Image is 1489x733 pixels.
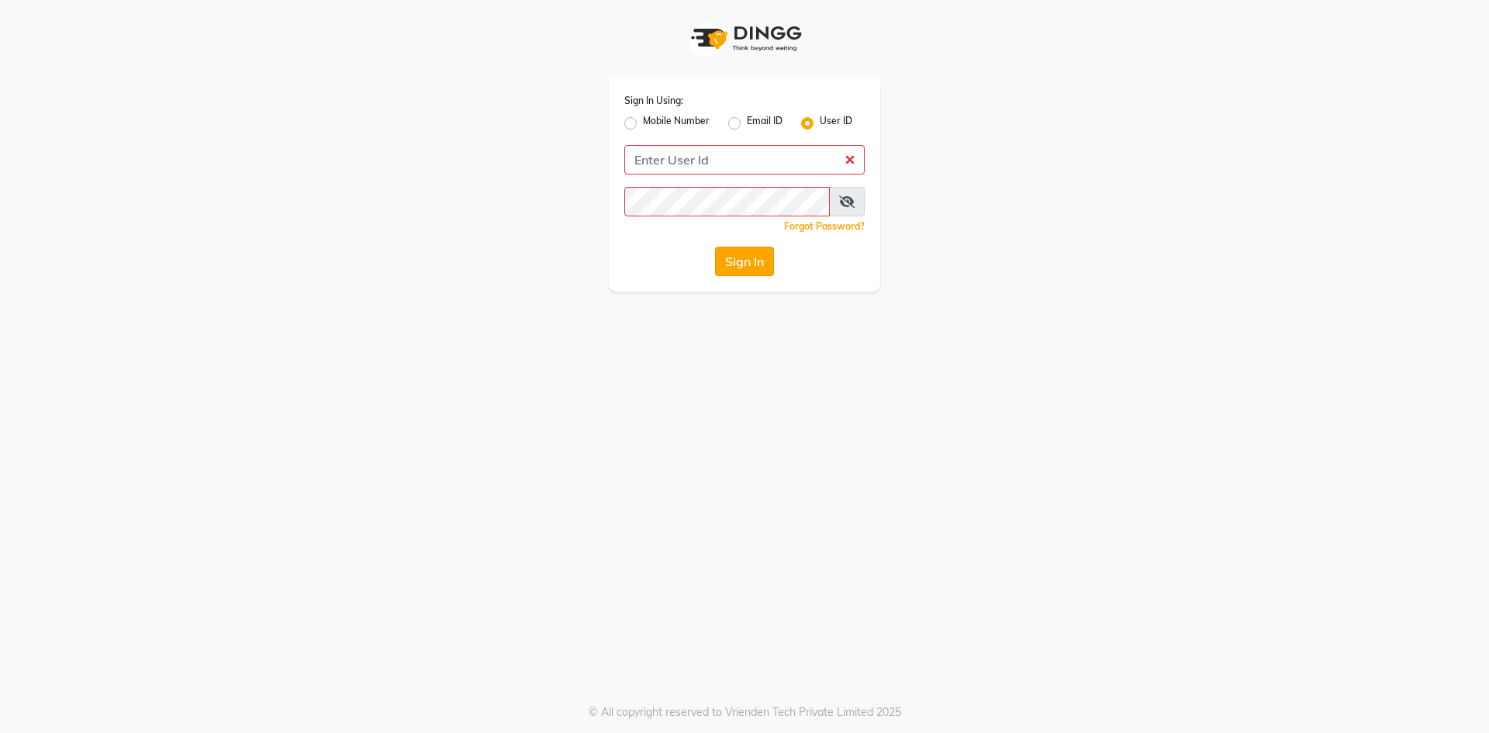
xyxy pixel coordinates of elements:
input: Username [624,145,865,175]
label: Email ID [747,114,783,133]
input: Username [624,187,830,216]
img: logo1.svg [682,16,807,61]
a: Forgot Password? [784,220,865,232]
label: Mobile Number [643,114,710,133]
label: User ID [820,114,852,133]
label: Sign In Using: [624,94,683,108]
button: Sign In [715,247,774,276]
